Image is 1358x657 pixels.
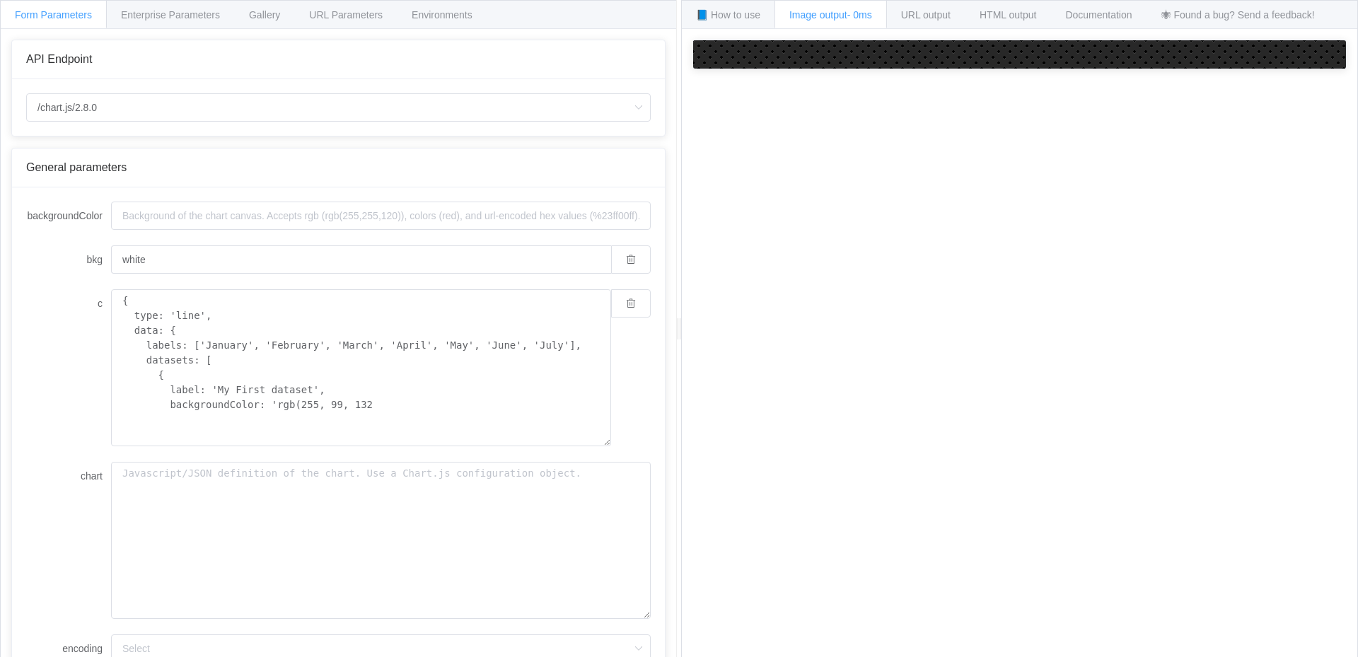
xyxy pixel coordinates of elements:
[901,9,951,21] span: URL output
[111,245,611,274] input: Background of the chart canvas. Accepts rgb (rgb(255,255,120)), colors (red), and url-encoded hex...
[309,9,383,21] span: URL Parameters
[26,161,127,173] span: General parameters
[26,289,111,318] label: c
[1161,9,1315,21] span: 🕷 Found a bug? Send a feedback!
[26,202,111,230] label: backgroundColor
[412,9,472,21] span: Environments
[249,9,280,21] span: Gallery
[696,9,760,21] span: 📘 How to use
[847,9,872,21] span: - 0ms
[26,53,92,65] span: API Endpoint
[111,202,651,230] input: Background of the chart canvas. Accepts rgb (rgb(255,255,120)), colors (red), and url-encoded hex...
[121,9,220,21] span: Enterprise Parameters
[26,245,111,274] label: bkg
[26,93,651,122] input: Select
[789,9,872,21] span: Image output
[1065,9,1132,21] span: Documentation
[26,462,111,490] label: chart
[980,9,1036,21] span: HTML output
[15,9,92,21] span: Form Parameters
